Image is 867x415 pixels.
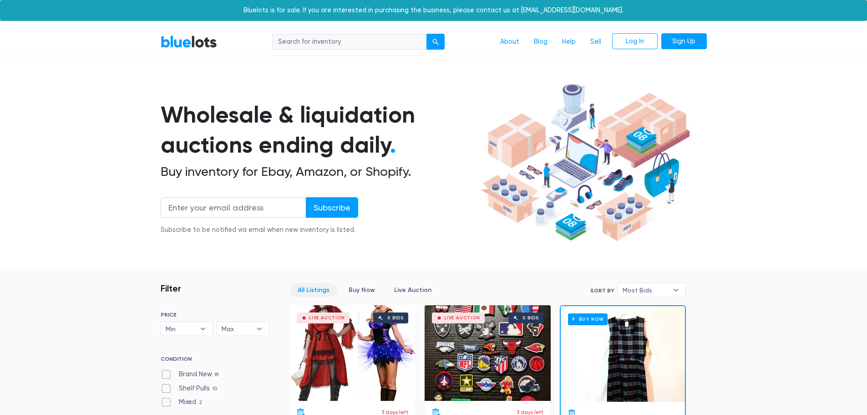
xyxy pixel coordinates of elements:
[444,316,480,320] div: Live Auction
[161,356,269,366] h6: CONDITION
[193,322,213,336] b: ▾
[477,80,693,246] img: hero-ee84e7d0318cb26816c560f6b4441b76977f77a177738b4e94f68c95b2b83dbb.png
[161,397,205,407] label: Mixed
[612,33,658,50] a: Log In
[161,312,269,318] h6: PRICE
[590,287,614,295] label: Sort By
[493,33,527,51] a: About
[166,322,196,336] span: Min
[161,197,306,218] input: Enter your email address
[386,283,439,297] a: Live Auction
[212,371,222,379] span: 81
[250,322,269,336] b: ▾
[583,33,608,51] a: Sell
[623,283,668,297] span: Most Bids
[309,316,345,320] div: Live Auction
[289,305,416,401] a: Live Auction 0 bids
[387,316,404,320] div: 0 bids
[161,369,222,379] label: Brand New
[210,385,220,393] span: 10
[272,34,427,50] input: Search for inventory
[161,35,217,48] a: BlueLots
[161,283,181,294] h3: Filter
[390,131,396,159] span: .
[522,316,539,320] div: 0 bids
[290,283,337,297] a: All Listings
[568,313,608,325] h6: Buy Now
[341,283,383,297] a: Buy Now
[161,384,220,394] label: Shelf Pulls
[555,33,583,51] a: Help
[161,225,358,235] div: Subscribe to be notified via email when new inventory is listed.
[425,305,551,401] a: Live Auction 0 bids
[222,322,252,336] span: Max
[666,283,685,297] b: ▾
[161,100,477,160] h1: Wholesale & liquidation auctions ending daily
[161,164,477,179] h2: Buy inventory for Ebay, Amazon, or Shopify.
[306,197,358,218] input: Subscribe
[661,33,707,50] a: Sign Up
[561,306,685,402] a: Buy Now
[527,33,555,51] a: Blog
[196,400,205,407] span: 2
